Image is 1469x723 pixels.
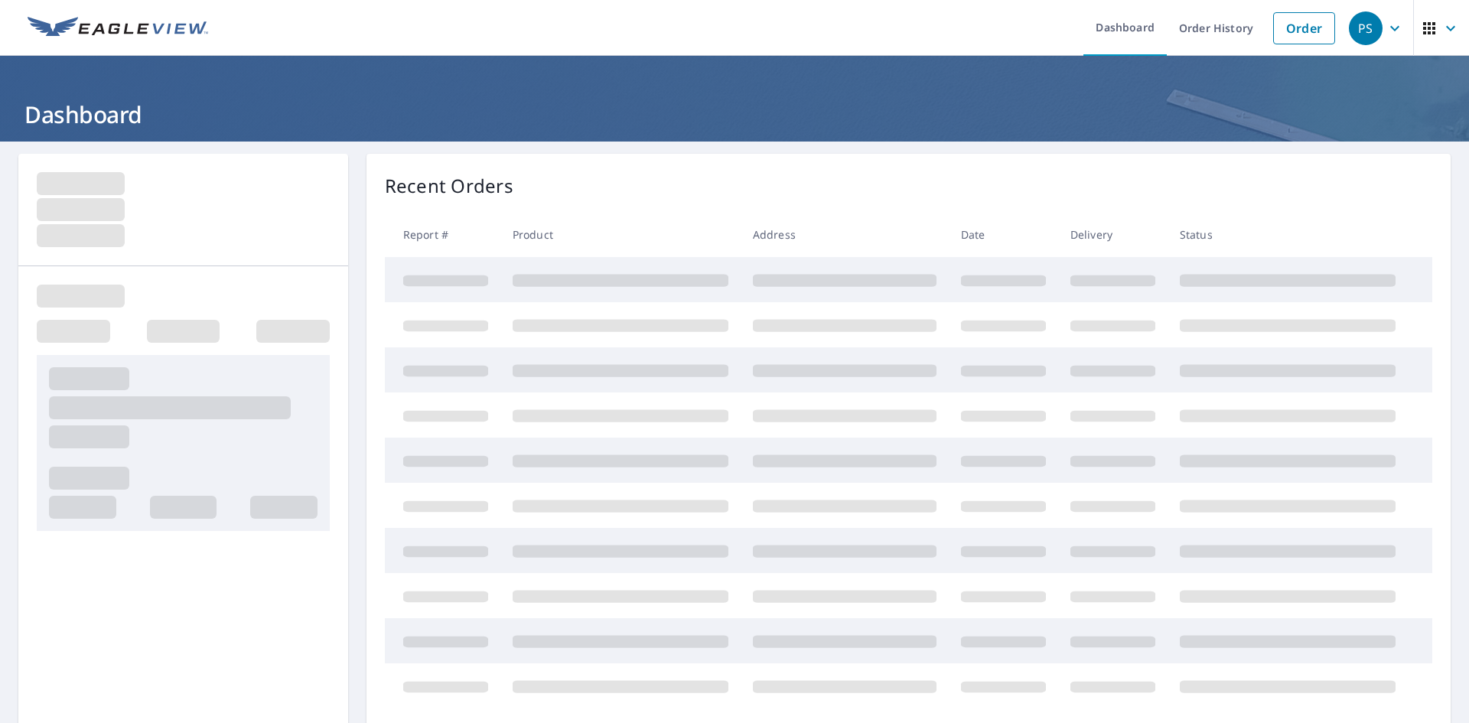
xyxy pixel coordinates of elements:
a: Order [1273,12,1335,44]
th: Address [741,212,949,257]
h1: Dashboard [18,99,1451,130]
img: EV Logo [28,17,208,40]
th: Date [949,212,1058,257]
th: Product [500,212,741,257]
div: PS [1349,11,1383,45]
th: Status [1168,212,1408,257]
th: Delivery [1058,212,1168,257]
th: Report # [385,212,500,257]
p: Recent Orders [385,172,513,200]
